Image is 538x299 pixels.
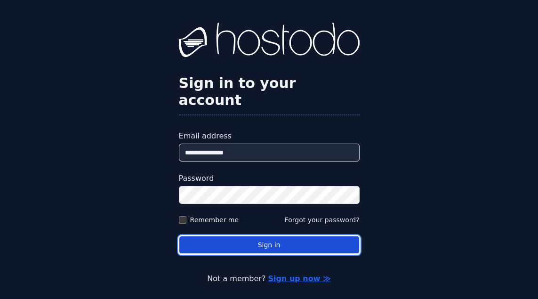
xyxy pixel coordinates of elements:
p: Not a member? [38,273,500,284]
a: Sign up now ≫ [268,274,330,283]
button: Sign in [179,236,360,254]
label: Remember me [190,215,239,225]
h2: Sign in to your account [179,75,360,109]
button: Forgot your password? [285,215,360,225]
img: Hostodo [179,23,360,60]
label: Email address [179,130,360,142]
label: Password [179,173,360,184]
